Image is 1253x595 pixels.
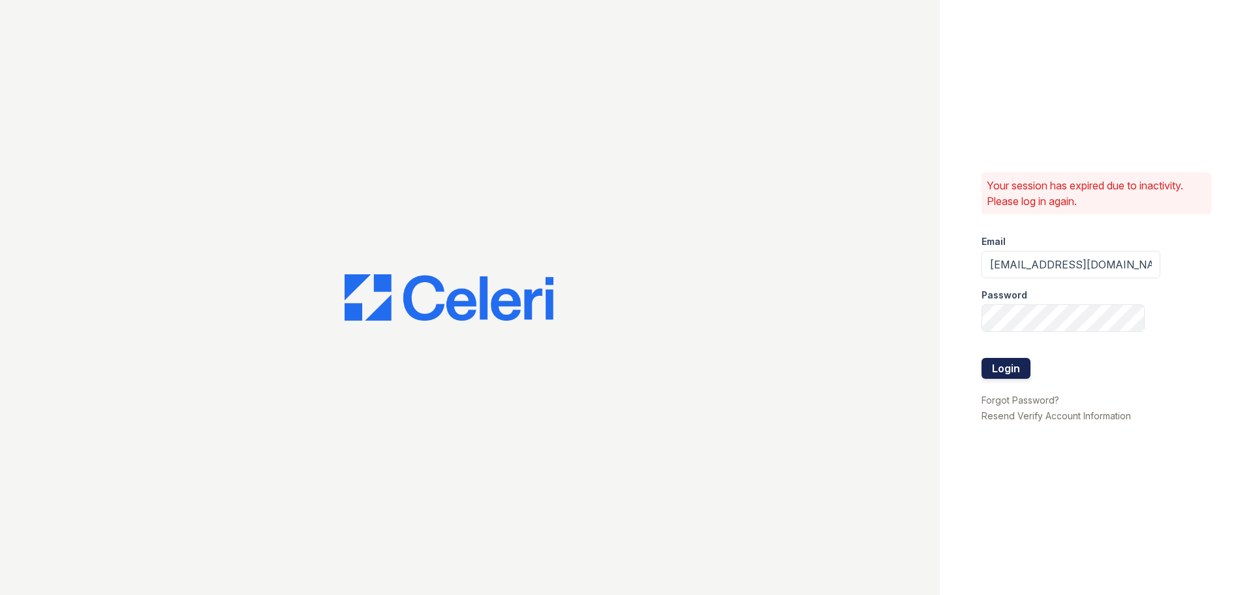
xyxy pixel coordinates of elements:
[982,235,1006,248] label: Email
[982,410,1131,421] a: Resend Verify Account Information
[345,274,553,321] img: CE_Logo_Blue-a8612792a0a2168367f1c8372b55b34899dd931a85d93a1a3d3e32e68fde9ad4.png
[982,289,1027,302] label: Password
[982,394,1059,406] a: Forgot Password?
[987,178,1206,209] p: Your session has expired due to inactivity. Please log in again.
[982,358,1030,379] button: Login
